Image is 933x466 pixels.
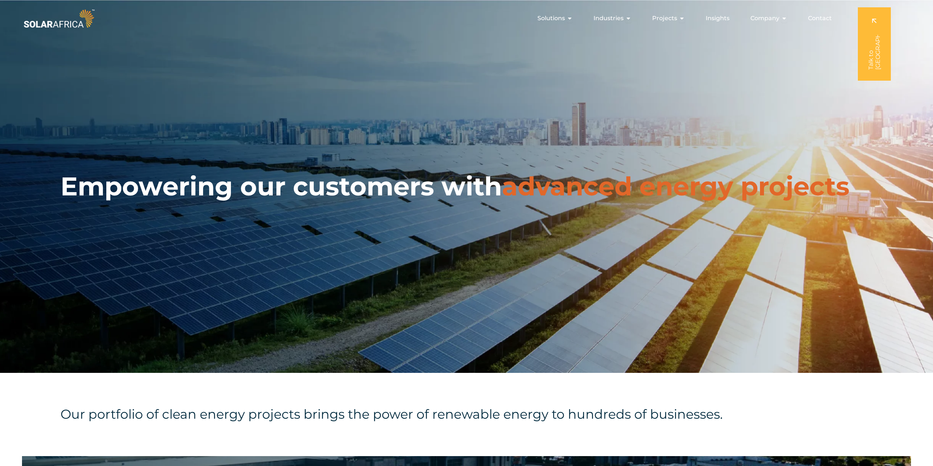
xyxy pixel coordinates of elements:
div: Menu Toggle [96,11,838,26]
h1: Empowering our customers with [60,171,849,202]
h4: Our portfolio of clean energy projects brings the power of renewable energy to hundreds of busine... [60,406,829,422]
span: Company [750,14,779,23]
span: advanced energy projects [502,170,849,202]
a: Contact [808,14,832,23]
a: Insights [706,14,730,23]
span: Industries [594,14,624,23]
span: Projects [652,14,677,23]
span: Solutions [537,14,565,23]
nav: Menu [96,11,838,26]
